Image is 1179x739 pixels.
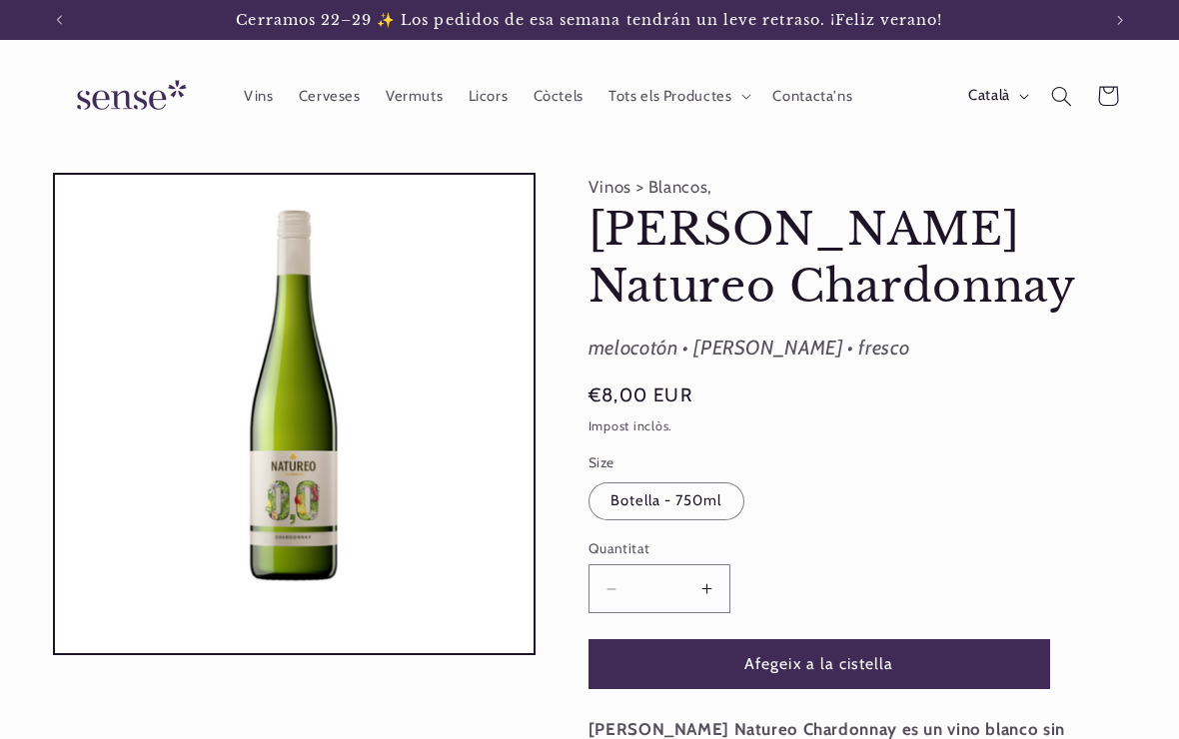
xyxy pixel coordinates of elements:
span: Cerramos 22–29 ✨ Los pedidos de esa semana tendrán un leve retraso. ¡Feliz verano! [236,11,942,29]
span: Còctels [534,87,584,106]
a: Còctels [521,74,596,118]
button: Català [956,76,1039,116]
span: Vins [244,87,274,106]
span: Tots els Productes [608,87,731,106]
a: Contacta'ns [760,74,865,118]
label: Quantitat [589,538,1050,558]
div: Impost inclòs. [589,416,1127,437]
a: Sense [45,60,211,133]
a: Licors [456,74,521,118]
span: Cerveses [299,87,361,106]
span: Vermuts [386,87,443,106]
h1: [PERSON_NAME] Natureo Chardonnay [589,202,1127,315]
button: Afegeix a la cistella [589,639,1050,688]
a: Vermuts [373,74,456,118]
a: Cerveses [286,74,373,118]
legend: Size [589,452,616,472]
media-gallery: Visor de la galeria [53,173,537,656]
a: Vins [231,74,286,118]
div: melocotón • [PERSON_NAME] • fresco [589,331,1127,367]
span: Licors [469,87,509,106]
span: €8,00 EUR [589,381,692,409]
span: Català [968,85,1010,107]
summary: Cerca [1038,73,1084,119]
img: Sense [53,68,203,125]
summary: Tots els Productes [596,74,760,118]
span: Contacta'ns [772,87,852,106]
label: Botella - 750ml [589,482,744,520]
